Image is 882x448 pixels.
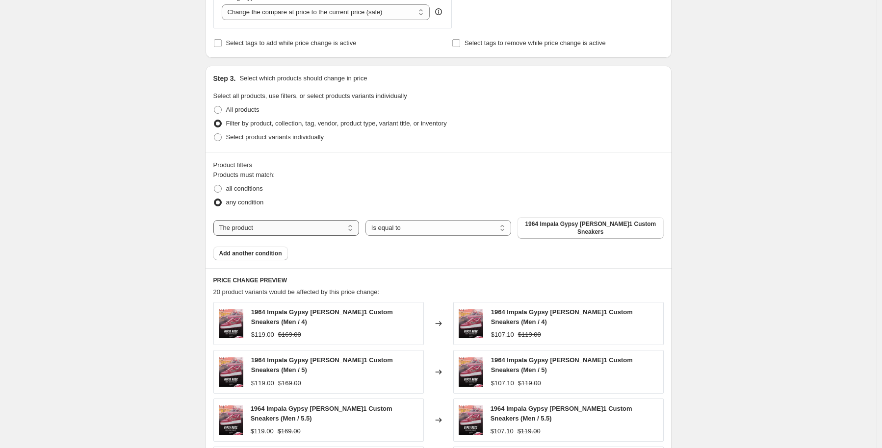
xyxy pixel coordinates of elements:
[226,106,259,113] span: All products
[251,331,274,338] span: $119.00
[239,74,367,83] p: Select which products should change in price
[219,249,282,257] span: Add another condition
[251,405,392,422] span: 1964 Impala Gypsy [PERSON_NAME]1 Custom Sneakers (Men / 5.5)
[213,276,664,284] h6: PRICE CHANGE PREVIEW
[251,379,274,387] span: $119.00
[278,331,301,338] span: $169.00
[518,217,663,239] button: 1964 Impala Gypsy Rose V.1 Custom Sneakers
[491,427,514,435] span: $107.10
[226,185,263,192] span: all conditions
[491,331,514,338] span: $107.10
[491,405,632,422] span: 1964 Impala Gypsy [PERSON_NAME]1 Custom Sneakers (Men / 5.5)
[226,120,447,127] span: Filter by product, collection, tag, vendor, product type, variant title, or inventory
[213,74,236,83] h2: Step 3.
[491,308,633,325] span: 1964 Impala Gypsy [PERSON_NAME]1 Custom Sneakers (Men / 4)
[213,160,664,170] div: Product filters
[459,405,483,435] img: 360525121726802_80x.jpg
[491,356,633,373] span: 1964 Impala Gypsy [PERSON_NAME]1 Custom Sneakers (Men / 5)
[226,199,264,206] span: any condition
[251,356,393,373] span: 1964 Impala Gypsy [PERSON_NAME]1 Custom Sneakers (Men / 5)
[523,220,657,236] span: 1964 Impala Gypsy [PERSON_NAME]1 Custom Sneakers
[219,309,243,338] img: 360525121726802_80x.jpg
[219,357,243,387] img: 360525121726802_80x.jpg
[213,92,407,100] span: Select all products, use filters, or select products variants individually
[251,308,393,325] span: 1964 Impala Gypsy [PERSON_NAME]1 Custom Sneakers (Men / 4)
[251,427,274,435] span: $119.00
[459,309,483,338] img: 360525121726802_80x.jpg
[465,39,606,47] span: Select tags to remove while price change is active
[459,357,483,387] img: 360525121726802_80x.jpg
[518,427,541,435] span: $119.00
[518,331,541,338] span: $119.00
[219,405,243,435] img: 360525121726802_80x.jpg
[213,171,275,178] span: Products must match:
[213,247,288,260] button: Add another condition
[213,288,380,296] span: 20 product variants would be affected by this price change:
[434,7,443,17] div: help
[518,379,541,387] span: $119.00
[226,39,357,47] span: Select tags to add while price change is active
[491,379,514,387] span: $107.10
[278,427,301,435] span: $169.00
[226,133,324,141] span: Select product variants individually
[278,379,301,387] span: $169.00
